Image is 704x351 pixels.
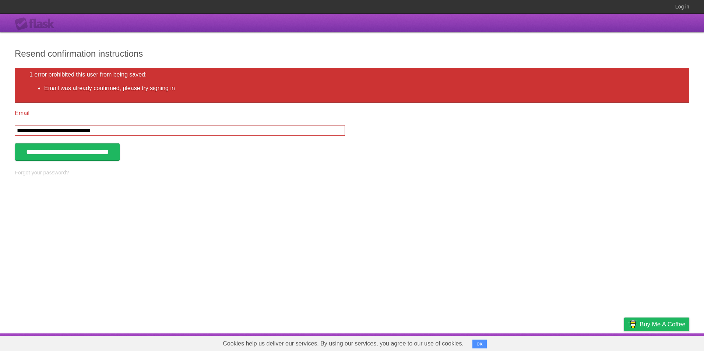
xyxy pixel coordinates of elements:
a: Terms [589,335,606,349]
a: Suggest a feature [643,335,689,349]
span: Cookies help us deliver our services. By using our services, you agree to our use of cookies. [215,336,471,351]
div: Flask [15,17,59,31]
a: Developers [550,335,580,349]
label: Email [15,110,345,117]
a: Privacy [615,335,634,349]
h2: Resend confirmation instructions [15,47,689,60]
a: About [526,335,542,349]
button: OK [472,340,487,348]
a: Forgot your password? [15,170,69,175]
img: Buy me a coffee [628,318,638,330]
span: Buy me a coffee [640,318,686,331]
h2: 1 error prohibited this user from being saved: [29,71,675,78]
a: Buy me a coffee [624,318,689,331]
li: Email was already confirmed, please try signing in [44,84,675,93]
